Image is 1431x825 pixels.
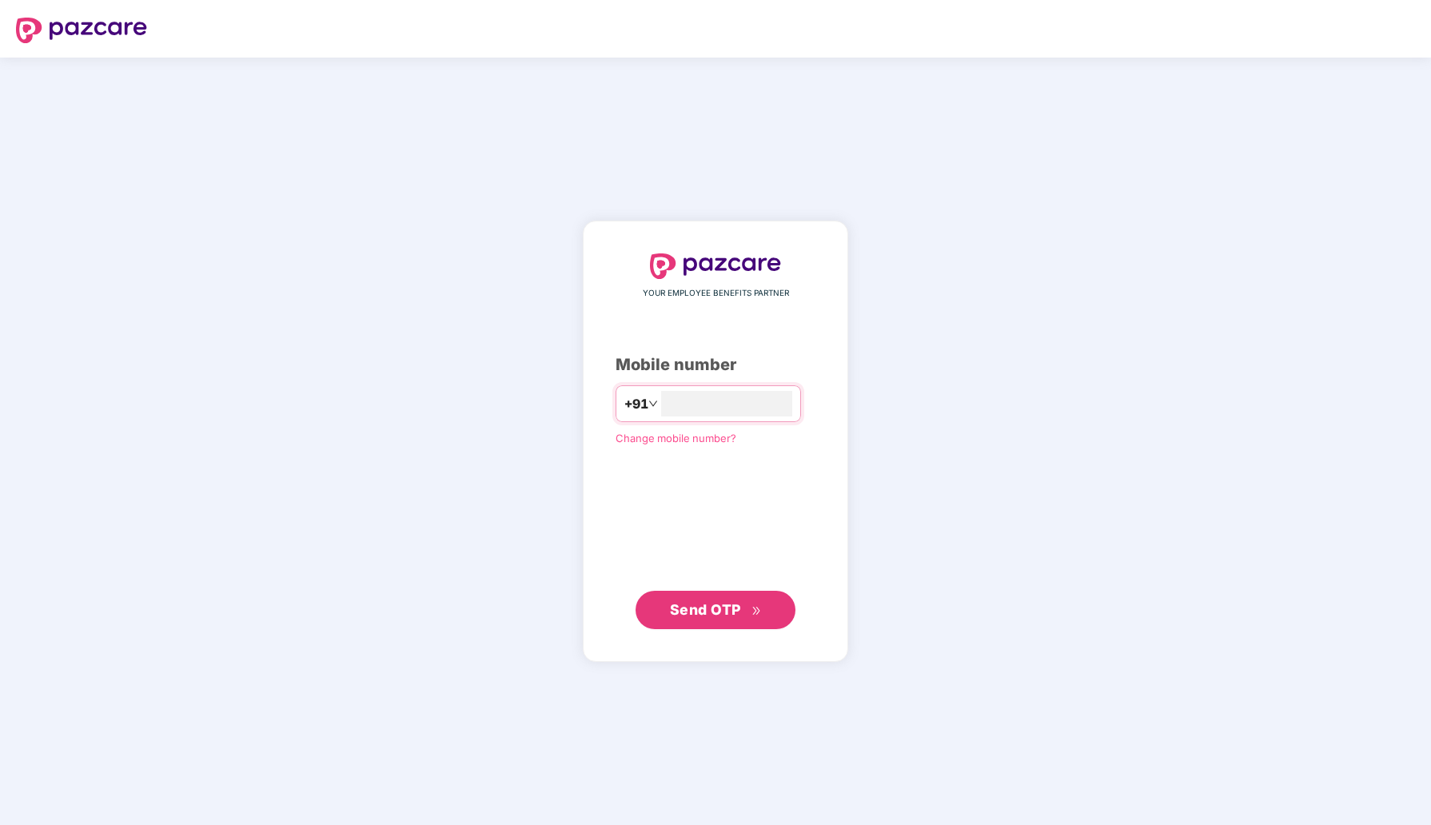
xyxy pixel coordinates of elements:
span: Send OTP [670,601,741,618]
span: +91 [624,394,648,414]
span: double-right [751,606,762,616]
span: down [648,399,658,409]
div: Mobile number [616,353,815,377]
img: logo [650,253,781,279]
img: logo [16,18,147,43]
button: Send OTPdouble-right [636,591,795,629]
a: Change mobile number? [616,432,736,444]
span: YOUR EMPLOYEE BENEFITS PARTNER [643,287,789,300]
